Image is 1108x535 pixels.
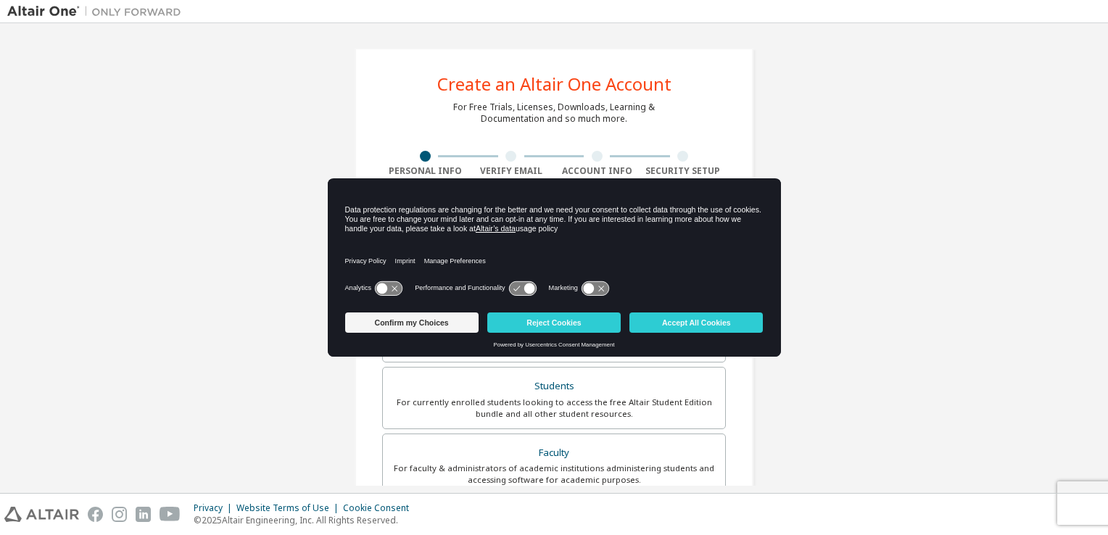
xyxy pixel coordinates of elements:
[554,165,640,177] div: Account Info
[194,514,418,526] p: © 2025 Altair Engineering, Inc. All Rights Reserved.
[7,4,189,19] img: Altair One
[392,443,716,463] div: Faculty
[382,165,468,177] div: Personal Info
[453,101,655,125] div: For Free Trials, Licenses, Downloads, Learning & Documentation and so much more.
[236,502,343,514] div: Website Terms of Use
[4,507,79,522] img: altair_logo.svg
[640,165,727,177] div: Security Setup
[392,376,716,397] div: Students
[112,507,127,522] img: instagram.svg
[160,507,181,522] img: youtube.svg
[194,502,236,514] div: Privacy
[392,397,716,420] div: For currently enrolled students looking to access the free Altair Student Edition bundle and all ...
[136,507,151,522] img: linkedin.svg
[88,507,103,522] img: facebook.svg
[343,502,418,514] div: Cookie Consent
[468,165,555,177] div: Verify Email
[392,463,716,486] div: For faculty & administrators of academic institutions administering students and accessing softwa...
[437,75,671,93] div: Create an Altair One Account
